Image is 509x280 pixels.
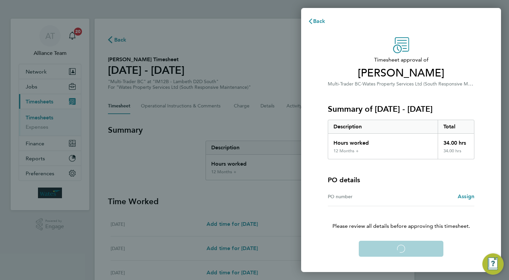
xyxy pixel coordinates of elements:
[438,120,474,133] div: Total
[482,253,504,275] button: Engage Resource Center
[328,67,474,80] span: [PERSON_NAME]
[328,120,474,159] div: Summary of 23 - 29 Aug 2025
[333,148,359,154] div: 12 Months +
[328,56,474,64] span: Timesheet approval of
[301,15,332,28] button: Back
[328,81,361,87] span: Multi-Trader BC
[362,80,492,87] span: Wates Property Services Ltd (South Responsive Maintenance)
[328,175,360,185] h4: PO details
[438,134,474,148] div: 34.00 hrs
[328,193,401,201] div: PO number
[438,148,474,159] div: 34.00 hrs
[313,18,325,24] span: Back
[458,193,474,201] a: Assign
[458,193,474,200] span: Assign
[328,104,474,114] h3: Summary of [DATE] - [DATE]
[328,134,438,148] div: Hours worked
[320,206,482,230] p: Please review all details before approving this timesheet.
[361,81,362,87] span: ·
[328,120,438,133] div: Description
